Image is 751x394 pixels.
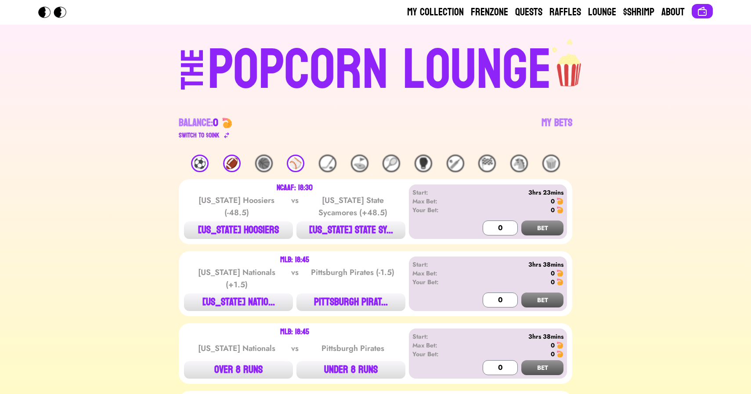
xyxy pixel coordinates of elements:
[38,7,73,18] img: Popcorn
[208,42,552,98] div: POPCORN LOUNGE
[542,116,572,141] a: My Bets
[179,116,218,130] div: Balance:
[308,342,397,354] div: Pittsburgh Pirates
[277,184,313,192] div: NCAAF: 18:30
[184,221,293,239] button: [US_STATE] HOOSIERS
[407,5,464,19] a: My Collection
[412,197,463,206] div: Max Bet:
[383,155,400,172] div: 🎾
[556,198,563,205] img: 🍤
[289,342,300,354] div: vs
[463,260,563,269] div: 3hrs 38mins
[222,118,232,128] img: 🍤
[556,351,563,358] img: 🍤
[412,332,463,341] div: Start:
[177,49,209,107] div: THE
[510,155,528,172] div: 🐴
[551,278,555,286] div: 0
[319,155,336,172] div: 🏒
[105,39,646,98] a: THEPOPCORN LOUNGEpopcorn
[213,113,218,132] span: 0
[551,269,555,278] div: 0
[192,266,281,291] div: [US_STATE] Nationals (+1.5)
[515,5,542,19] a: Quests
[551,197,555,206] div: 0
[697,6,708,17] img: Connect wallet
[289,194,300,219] div: vs
[412,341,463,350] div: Max Bet:
[551,341,555,350] div: 0
[289,266,300,291] div: vs
[556,206,563,213] img: 🍤
[588,5,616,19] a: Lounge
[556,278,563,286] img: 🍤
[280,329,309,336] div: MLB: 18:45
[463,188,563,197] div: 3hrs 23mins
[556,342,563,349] img: 🍤
[412,260,463,269] div: Start:
[412,206,463,214] div: Your Bet:
[556,270,563,277] img: 🍤
[184,293,293,311] button: [US_STATE] NATIO...
[184,361,293,379] button: OVER 8 RUNS
[551,206,555,214] div: 0
[351,155,368,172] div: ⛳️
[471,5,508,19] a: Frenzone
[191,155,209,172] div: ⚽️
[287,155,304,172] div: ⚾️
[478,155,496,172] div: 🏁
[179,130,220,141] div: Switch to $ OINK
[521,293,563,307] button: BET
[552,39,588,88] img: popcorn
[415,155,432,172] div: 🥊
[223,155,241,172] div: 🏈
[308,194,397,219] div: [US_STATE] State Sycamores (+48.5)
[463,332,563,341] div: 3hrs 38mins
[412,350,463,358] div: Your Bet:
[521,220,563,235] button: BET
[549,5,581,19] a: Raffles
[280,257,309,264] div: MLB: 18:45
[551,350,555,358] div: 0
[192,194,281,219] div: [US_STATE] Hoosiers (-48.5)
[296,361,405,379] button: UNDER 8 RUNS
[661,5,685,19] a: About
[521,360,563,375] button: BET
[296,293,405,311] button: PITTSBURGH PIRAT...
[192,342,281,354] div: [US_STATE] Nationals
[412,188,463,197] div: Start:
[623,5,654,19] a: $Shrimp
[255,155,273,172] div: 🏀
[542,155,560,172] div: 🍿
[412,269,463,278] div: Max Bet:
[308,266,397,291] div: Pittsburgh Pirates (-1.5)
[296,221,405,239] button: [US_STATE] STATE SY...
[412,278,463,286] div: Your Bet:
[447,155,464,172] div: 🏏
